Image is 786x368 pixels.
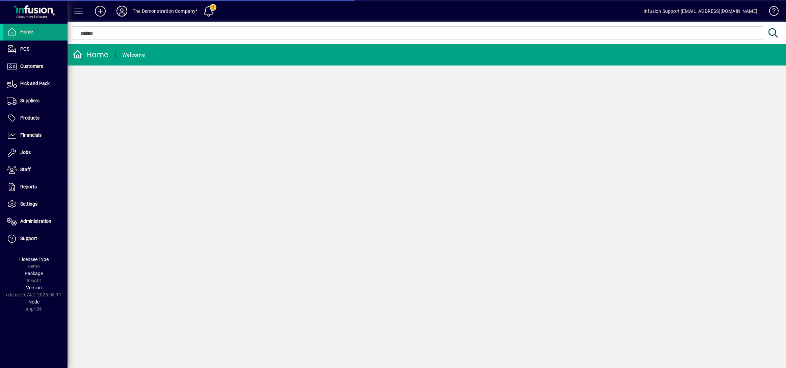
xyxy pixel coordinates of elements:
span: Node [28,299,40,305]
button: Profile [111,5,133,17]
span: Home [20,29,33,34]
a: Support [3,230,68,247]
span: Jobs [20,150,31,155]
a: Suppliers [3,93,68,109]
a: Customers [3,58,68,75]
a: Settings [3,196,68,213]
a: Staff [3,161,68,178]
a: Financials [3,127,68,144]
span: Products [20,115,40,121]
span: Suppliers [20,98,40,103]
span: Customers [20,63,43,69]
span: Settings [20,201,37,207]
span: Licensee Type [19,257,49,262]
div: Welcome [122,50,145,60]
span: Pick and Pack [20,81,50,86]
span: Financials [20,132,42,138]
span: Administration [20,218,51,224]
div: Infusion Support [EMAIL_ADDRESS][DOMAIN_NAME] [644,6,757,17]
span: POS [20,46,29,52]
span: Staff [20,167,31,172]
a: Administration [3,213,68,230]
div: The Demonstration Company* [133,6,198,17]
div: Home [73,49,108,60]
span: Package [25,271,43,276]
span: Version [26,285,42,290]
a: Reports [3,179,68,195]
a: Jobs [3,144,68,161]
a: POS [3,41,68,58]
button: Add [89,5,111,17]
span: Support [20,236,37,241]
span: Reports [20,184,37,189]
a: Products [3,110,68,127]
a: Pick and Pack [3,75,68,92]
a: Knowledge Base [764,1,778,23]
